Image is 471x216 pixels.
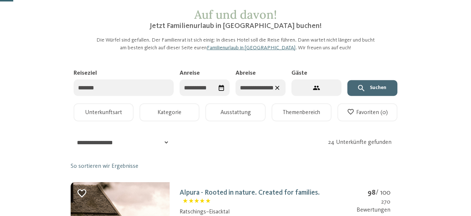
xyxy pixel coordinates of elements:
[328,138,400,146] div: 24 Unterkünfte gefunden
[291,79,341,96] button: 6 Gäste – 3 Zimmer
[96,36,375,51] p: Die Würfel sind gefallen. Der Familienrat ist sich einig: In dieses Hotel soll die Reise führen. ...
[235,70,256,76] span: Abreise
[150,22,322,30] span: Jetzt Familienurlaub in [GEOGRAPHIC_DATA] buchen!
[183,198,210,208] span: Klassifizierung: 5 Sterne
[180,189,320,206] a: Alpura - Rooted in nature. Created for families.Klassifizierung: 5 Sterne
[313,84,321,92] svg: 6 Gäste – 3 Zimmer
[180,70,200,76] span: Anreise
[215,82,227,94] div: Datum auswählen
[194,7,277,22] span: Auf und davon!
[77,188,87,199] div: Zu Favoriten hinzufügen
[74,103,134,121] button: Unterkunftsart
[205,103,265,121] button: Ausstattung
[74,70,97,76] span: Reiseziel
[347,80,397,96] button: Suchen
[71,162,138,170] a: So sortieren wir Ergebnisse
[347,198,390,215] div: 270 Bewertungen
[271,82,283,94] div: Daten zurücksetzen
[337,103,397,121] button: Favoriten (0)
[272,103,332,121] button: Themenbereich
[139,103,199,121] button: Kategorie
[368,189,376,196] strong: 98
[347,188,390,198] div: / 100
[207,45,295,50] a: Familienurlaub in [GEOGRAPHIC_DATA]
[291,70,307,76] span: Gäste
[180,208,347,216] div: Ratschings – Eisacktal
